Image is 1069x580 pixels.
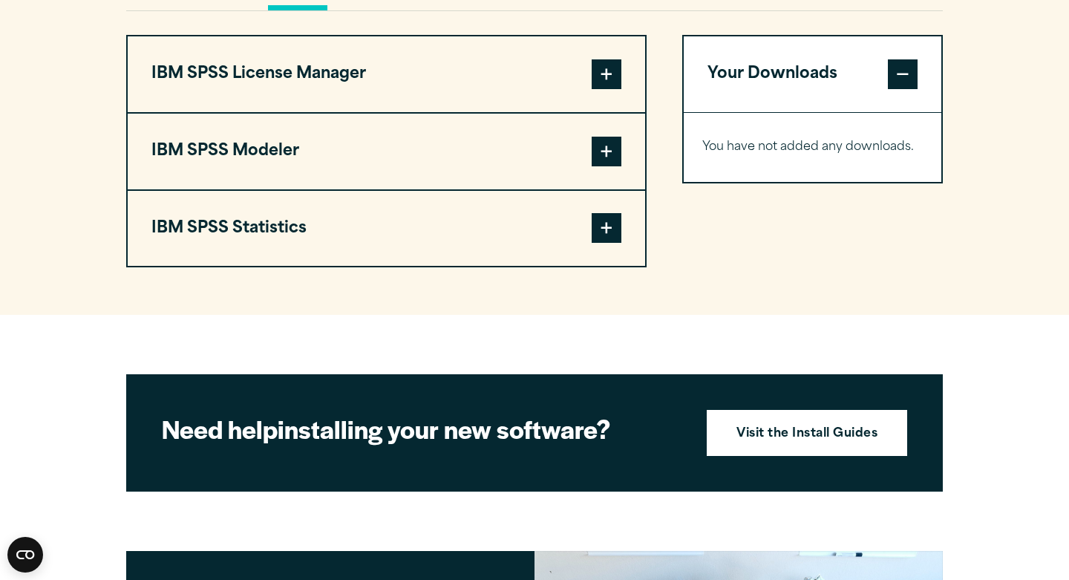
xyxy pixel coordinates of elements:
[128,114,645,189] button: IBM SPSS Modeler
[684,112,941,182] div: Your Downloads
[162,412,681,446] h2: installing your new software?
[128,36,645,112] button: IBM SPSS License Manager
[684,36,941,112] button: Your Downloads
[707,410,907,456] a: Visit the Install Guides
[702,137,923,158] p: You have not added any downloads.
[7,537,43,573] button: Open CMP widget
[162,411,278,446] strong: Need help
[128,191,645,267] button: IBM SPSS Statistics
[736,425,877,444] strong: Visit the Install Guides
